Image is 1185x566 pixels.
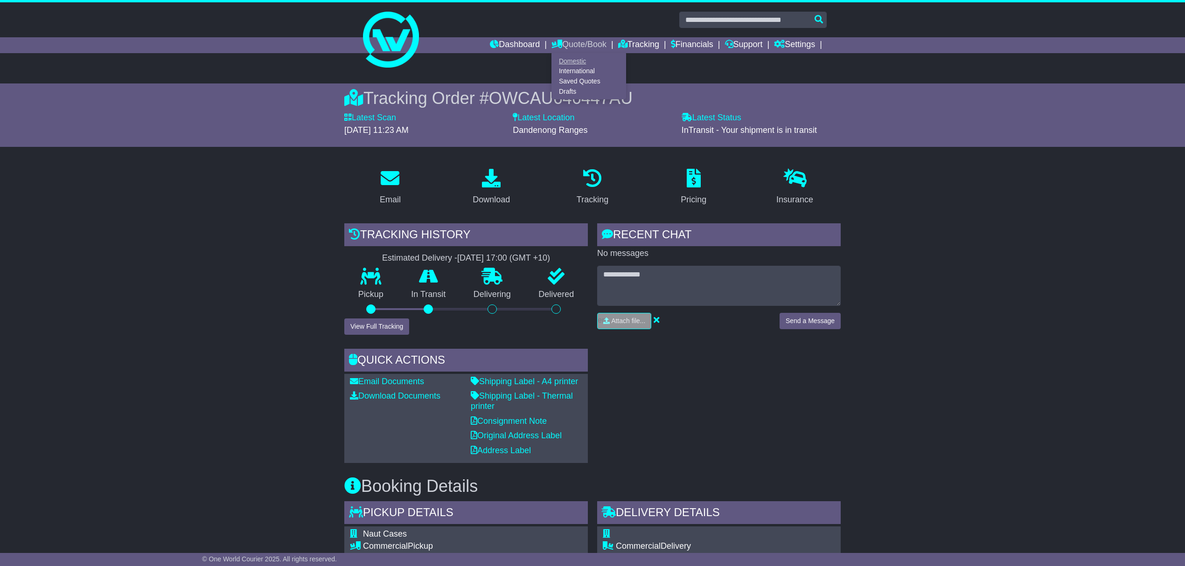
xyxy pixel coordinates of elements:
[552,66,626,76] a: International
[552,56,626,66] a: Domestic
[344,318,409,335] button: View Full Tracking
[344,349,588,374] div: Quick Actions
[471,431,562,440] a: Original Address Label
[776,193,813,206] div: Insurance
[552,86,626,97] a: Drafts
[577,193,608,206] div: Tracking
[473,193,510,206] div: Download
[344,477,841,496] h3: Booking Details
[675,166,712,209] a: Pricing
[344,223,588,248] div: Tracking history
[774,37,815,53] a: Settings
[471,416,547,426] a: Consignment Note
[457,253,550,263] div: [DATE] 17:00 (GMT +10)
[344,290,397,300] p: Pickup
[471,391,573,411] a: Shipping Label - Thermal printer
[344,125,409,135] span: [DATE] 11:23 AM
[616,541,661,551] span: Commercial
[513,113,574,123] label: Latest Location
[681,193,706,206] div: Pricing
[552,76,626,87] a: Saved Quotes
[571,166,614,209] a: Tracking
[471,446,531,455] a: Address Label
[551,37,606,53] a: Quote/Book
[350,391,440,400] a: Download Documents
[374,166,407,209] a: Email
[682,125,817,135] span: InTransit - Your shipment is in transit
[770,166,819,209] a: Insurance
[725,37,763,53] a: Support
[363,541,408,551] span: Commercial
[363,529,407,538] span: Naut Cases
[363,541,515,552] div: Pickup
[682,113,741,123] label: Latest Status
[344,501,588,526] div: Pickup Details
[397,290,460,300] p: In Transit
[471,377,578,386] a: Shipping Label - A4 printer
[525,290,588,300] p: Delivered
[597,501,841,526] div: Delivery Details
[618,37,659,53] a: Tracking
[780,313,841,329] button: Send a Message
[344,88,841,108] div: Tracking Order #
[551,53,626,99] div: Quote/Book
[616,541,835,552] div: Delivery
[597,223,841,248] div: RECENT CHAT
[671,37,713,53] a: Financials
[597,248,841,259] p: No messages
[490,37,540,53] a: Dashboard
[344,113,396,123] label: Latest Scan
[202,555,337,563] span: © One World Courier 2025. All rights reserved.
[344,253,588,263] div: Estimated Delivery -
[380,193,401,206] div: Email
[467,166,516,209] a: Download
[513,125,587,135] span: Dandenong Ranges
[489,89,633,108] span: OWCAU646447AU
[460,290,525,300] p: Delivering
[350,377,424,386] a: Email Documents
